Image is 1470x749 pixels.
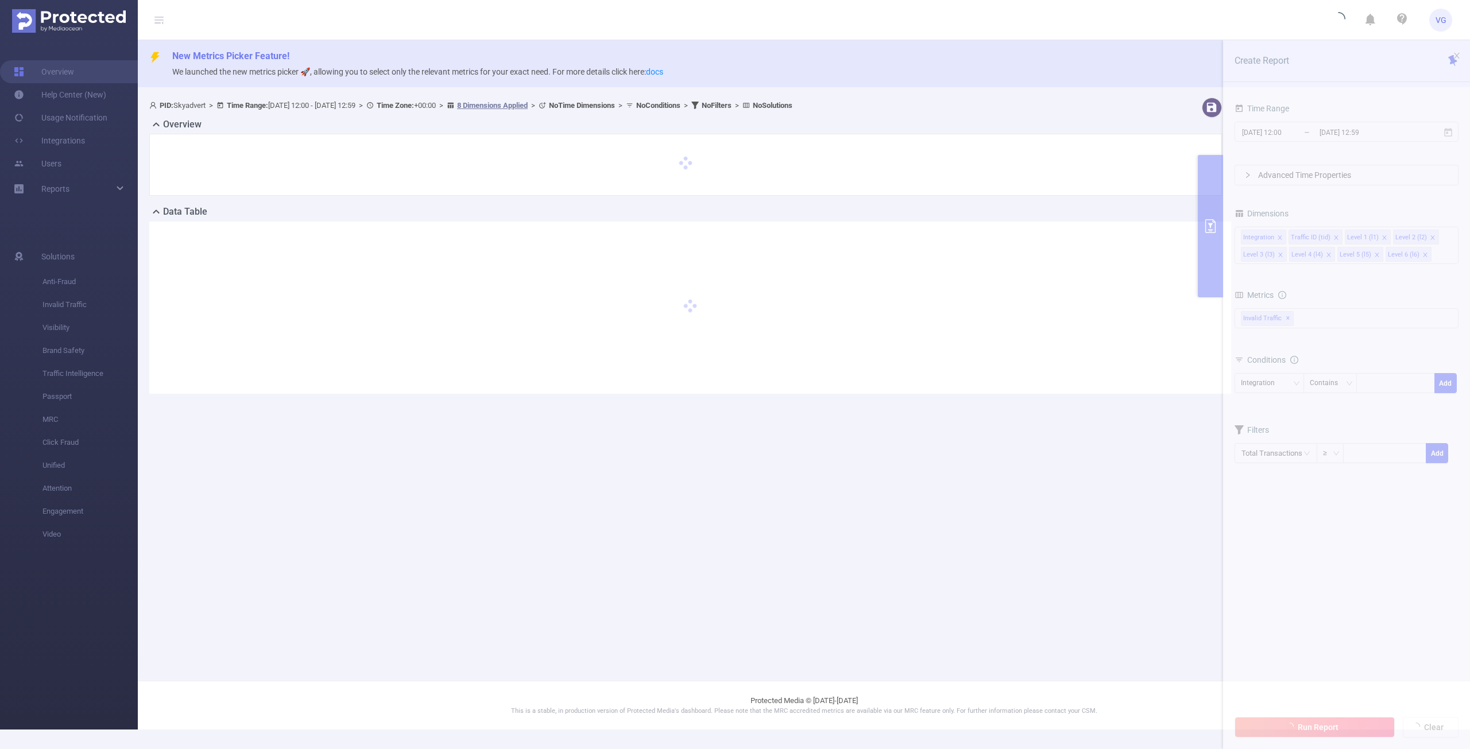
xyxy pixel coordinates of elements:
[457,101,528,110] u: 8 Dimensions Applied
[42,454,138,477] span: Unified
[14,60,74,83] a: Overview
[163,205,207,219] h2: Data Table
[377,101,414,110] b: Time Zone:
[42,431,138,454] span: Click Fraud
[436,101,447,110] span: >
[41,245,75,268] span: Solutions
[42,385,138,408] span: Passport
[172,51,289,61] span: New Metrics Picker Feature!
[42,293,138,316] span: Invalid Traffic
[528,101,539,110] span: >
[1453,49,1461,62] button: icon: close
[41,177,69,200] a: Reports
[1453,52,1461,60] i: icon: close
[41,184,69,193] span: Reports
[42,477,138,500] span: Attention
[149,101,792,110] span: Skyadvert [DATE] 12:00 - [DATE] 12:59 +00:00
[42,316,138,339] span: Visibility
[14,106,107,129] a: Usage Notification
[138,681,1470,729] footer: Protected Media © [DATE]-[DATE]
[42,339,138,362] span: Brand Safety
[1332,12,1345,28] i: icon: loading
[206,101,216,110] span: >
[160,101,173,110] b: PID:
[172,67,663,76] span: We launched the new metrics picker 🚀, allowing you to select only the relevant metrics for your e...
[1436,9,1446,32] span: VG
[753,101,792,110] b: No Solutions
[227,101,268,110] b: Time Range:
[42,523,138,546] span: Video
[355,101,366,110] span: >
[42,362,138,385] span: Traffic Intelligence
[12,9,126,33] img: Protected Media
[167,707,1441,716] p: This is a stable, in production version of Protected Media's dashboard. Please note that the MRC ...
[149,102,160,109] i: icon: user
[149,52,161,63] i: icon: thunderbolt
[42,270,138,293] span: Anti-Fraud
[615,101,626,110] span: >
[42,408,138,431] span: MRC
[549,101,615,110] b: No Time Dimensions
[14,83,106,106] a: Help Center (New)
[14,152,61,175] a: Users
[732,101,742,110] span: >
[646,67,663,76] a: docs
[42,500,138,523] span: Engagement
[702,101,732,110] b: No Filters
[14,129,85,152] a: Integrations
[680,101,691,110] span: >
[163,118,202,131] h2: Overview
[636,101,680,110] b: No Conditions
